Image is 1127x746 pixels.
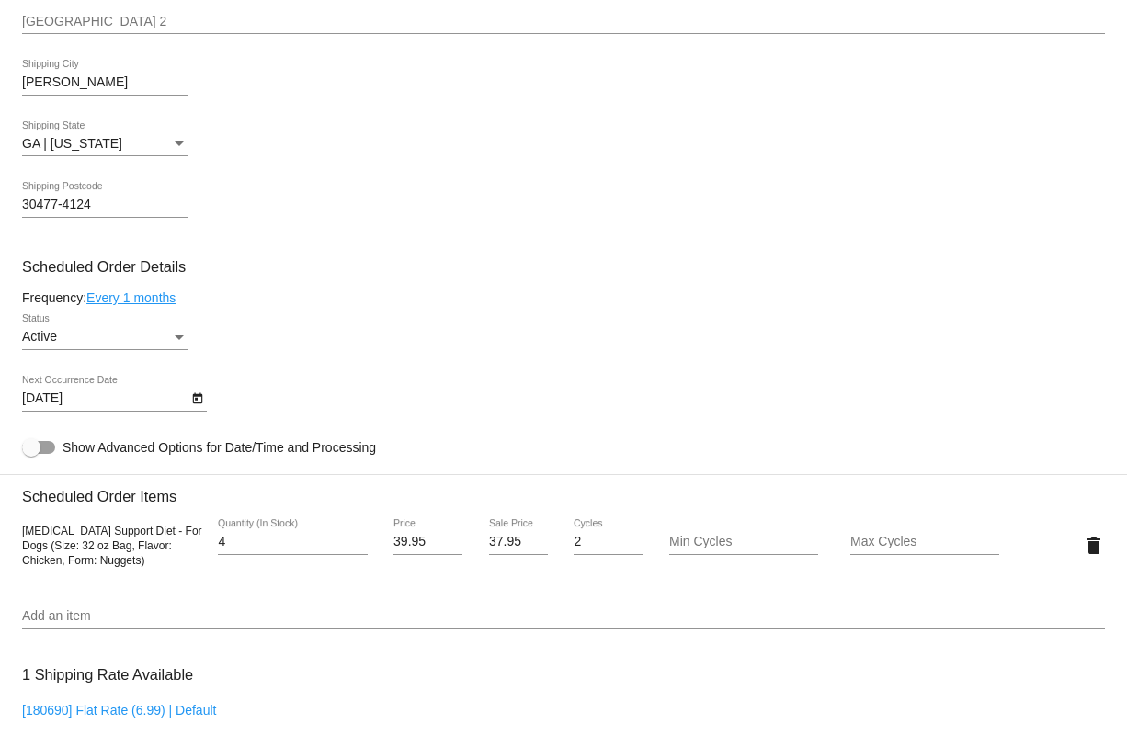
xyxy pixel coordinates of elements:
[393,535,462,549] input: Price
[22,703,216,718] a: [180690] Flat Rate (6.99) | Default
[188,388,207,407] button: Open calendar
[22,290,1105,305] div: Frequency:
[22,258,1105,276] h3: Scheduled Order Details
[22,609,1105,624] input: Add an item
[63,438,376,457] span: Show Advanced Options for Date/Time and Processing
[22,330,188,345] mat-select: Status
[22,15,1105,29] input: Shipping Street 2
[1083,535,1105,557] mat-icon: delete
[86,290,176,305] a: Every 1 months
[218,535,367,549] input: Quantity (In Stock)
[574,535,643,549] input: Cycles
[22,136,122,151] span: GA | [US_STATE]
[22,198,188,212] input: Shipping Postcode
[22,655,193,695] h3: 1 Shipping Rate Available
[22,474,1105,505] h3: Scheduled Order Items
[22,137,188,152] mat-select: Shipping State
[489,535,548,549] input: Sale Price
[669,535,818,549] input: Min Cycles
[22,391,188,406] input: Next Occurrence Date
[22,329,57,344] span: Active
[22,75,188,90] input: Shipping City
[850,535,999,549] input: Max Cycles
[22,525,202,567] span: [MEDICAL_DATA] Support Diet - For Dogs (Size: 32 oz Bag, Flavor: Chicken, Form: Nuggets)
